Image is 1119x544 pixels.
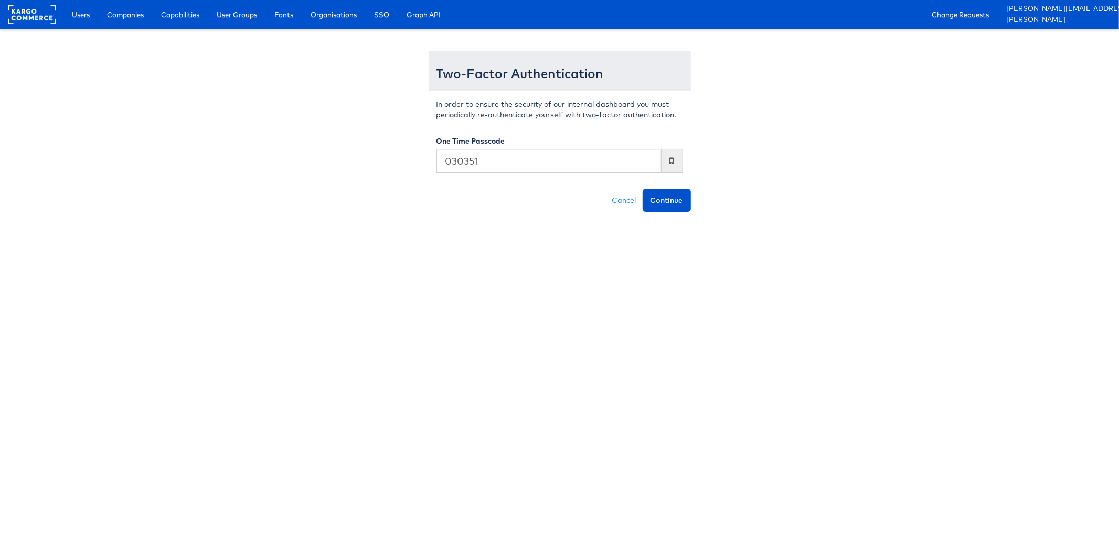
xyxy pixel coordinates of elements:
[399,5,449,24] a: Graph API
[1006,15,1111,26] a: [PERSON_NAME]
[153,5,207,24] a: Capabilities
[407,9,441,20] span: Graph API
[72,9,90,20] span: Users
[217,9,257,20] span: User Groups
[643,189,691,212] button: Continue
[274,9,293,20] span: Fonts
[303,5,365,24] a: Organisations
[161,9,199,20] span: Capabilities
[436,136,505,146] label: One Time Passcode
[606,189,643,212] a: Cancel
[924,5,997,24] a: Change Requests
[99,5,152,24] a: Companies
[267,5,301,24] a: Fonts
[436,149,662,173] input: Enter the code
[64,5,98,24] a: Users
[107,9,144,20] span: Companies
[1006,4,1111,15] a: [PERSON_NAME][EMAIL_ADDRESS][DOMAIN_NAME]
[311,9,357,20] span: Organisations
[209,5,265,24] a: User Groups
[374,9,389,20] span: SSO
[436,99,683,120] p: In order to ensure the security of our internal dashboard you must periodically re-authenticate y...
[436,67,683,80] h3: Two-Factor Authentication
[366,5,397,24] a: SSO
